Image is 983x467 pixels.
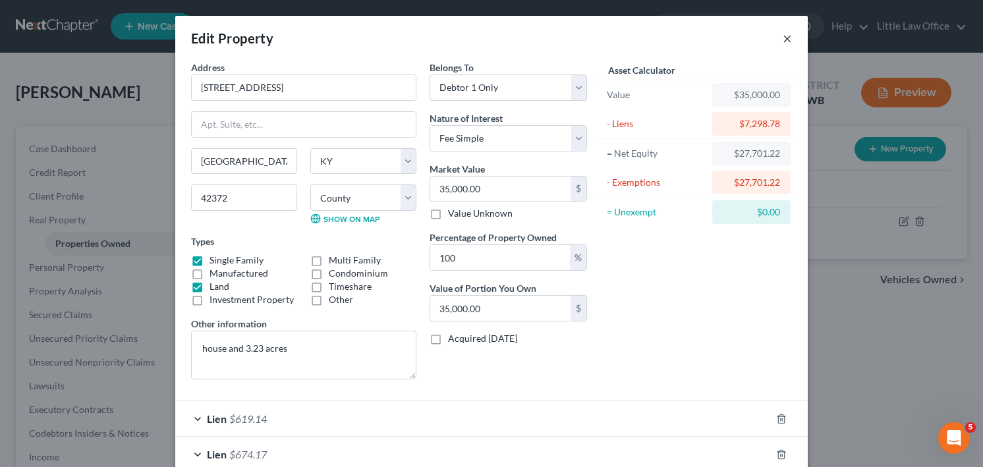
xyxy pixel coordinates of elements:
label: Other [329,293,353,306]
input: 0.00 [430,296,571,321]
div: = Unexempt [607,206,706,219]
div: - Liens [607,117,706,130]
div: $0.00 [723,206,780,219]
span: Lien [207,412,227,425]
div: $27,701.22 [723,176,780,189]
div: - Exemptions [607,176,706,189]
button: × [783,30,792,46]
div: % [570,245,586,270]
div: Value [607,88,706,101]
label: Other information [191,317,267,331]
span: $619.14 [229,412,267,425]
label: Nature of Interest [430,111,503,125]
label: Condominium [329,267,388,280]
div: = Net Equity [607,147,706,160]
label: Value of Portion You Own [430,281,536,295]
input: Enter zip... [191,184,297,211]
span: $674.17 [229,448,267,460]
span: 5 [965,422,976,433]
input: Apt, Suite, etc... [192,112,416,137]
label: Multi Family [329,254,381,267]
div: $ [571,177,586,202]
input: 0.00 [430,245,570,270]
span: Lien [207,448,227,460]
span: Belongs To [430,62,474,73]
label: Market Value [430,162,485,176]
label: Asset Calculator [608,63,675,77]
a: Show on Map [310,213,379,224]
div: Edit Property [191,29,273,47]
div: $ [571,296,586,321]
label: Types [191,234,214,248]
label: Percentage of Property Owned [430,231,557,244]
label: Timeshare [329,280,372,293]
input: 0.00 [430,177,571,202]
label: Single Family [210,254,264,267]
input: Enter address... [192,75,416,100]
div: $35,000.00 [723,88,780,101]
label: Value Unknown [448,207,513,220]
label: Investment Property [210,293,294,306]
div: $27,701.22 [723,147,780,160]
input: Enter city... [192,149,296,174]
label: Land [210,280,229,293]
span: Address [191,62,225,73]
div: $7,298.78 [723,117,780,130]
label: Acquired [DATE] [448,332,517,345]
label: Manufactured [210,267,268,280]
iframe: Intercom live chat [938,422,970,454]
